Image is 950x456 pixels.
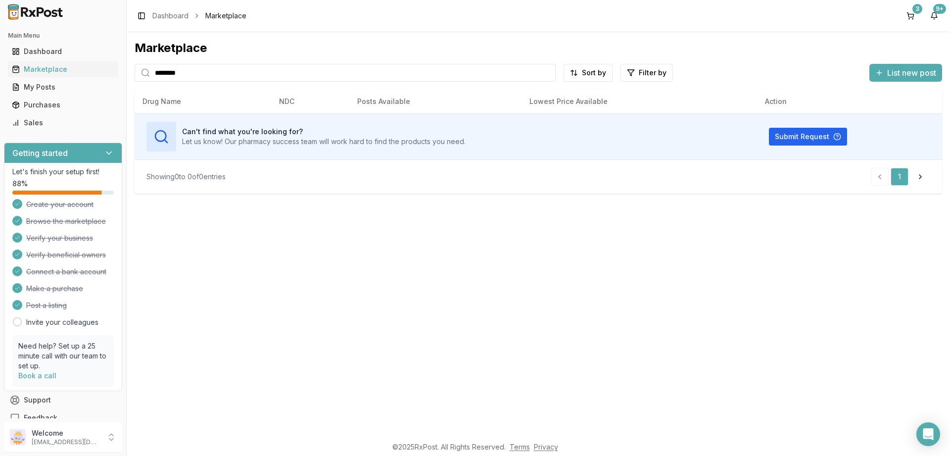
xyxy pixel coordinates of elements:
[8,43,118,60] a: Dashboard
[4,409,122,427] button: Feedback
[4,4,67,20] img: RxPost Logo
[8,114,118,132] a: Sales
[869,64,942,82] button: List new post
[916,422,940,446] div: Open Intercom Messenger
[912,4,922,14] div: 3
[26,284,83,294] span: Make a purchase
[10,429,26,445] img: User avatar
[271,90,349,113] th: NDC
[26,317,98,327] a: Invite your colleagues
[26,301,67,310] span: Post a listing
[639,68,666,78] span: Filter by
[182,137,466,147] p: Let us know! Our pharmacy success team will work hard to find the products you need.
[18,371,56,380] a: Book a call
[4,391,122,409] button: Support
[26,216,106,226] span: Browse the marketplace
[564,64,613,82] button: Sort by
[8,32,118,40] h2: Main Menu
[891,168,908,186] a: 1
[510,443,530,451] a: Terms
[12,147,68,159] h3: Getting started
[152,11,189,21] a: Dashboard
[349,90,522,113] th: Posts Available
[8,78,118,96] a: My Posts
[910,168,930,186] a: Go to next page
[18,341,108,371] p: Need help? Set up a 25 minute call with our team to set up.
[582,68,606,78] span: Sort by
[12,82,114,92] div: My Posts
[135,90,271,113] th: Drug Name
[926,8,942,24] button: 9+
[12,179,28,189] span: 88 %
[4,61,122,77] button: Marketplace
[12,47,114,56] div: Dashboard
[32,438,100,446] p: [EMAIL_ADDRESS][DOMAIN_NAME]
[534,443,558,451] a: Privacy
[902,8,918,24] button: 3
[205,11,246,21] span: Marketplace
[8,96,118,114] a: Purchases
[26,200,94,209] span: Create your account
[4,44,122,59] button: Dashboard
[12,167,114,177] p: Let's finish your setup first!
[522,90,757,113] th: Lowest Price Available
[26,233,93,243] span: Verify your business
[933,4,946,14] div: 9+
[12,100,114,110] div: Purchases
[26,267,106,277] span: Connect a bank account
[871,168,930,186] nav: pagination
[24,413,57,423] span: Feedback
[757,90,942,113] th: Action
[620,64,673,82] button: Filter by
[12,64,114,74] div: Marketplace
[869,69,942,79] a: List new post
[146,172,226,182] div: Showing 0 to 0 of 0 entries
[4,97,122,113] button: Purchases
[12,118,114,128] div: Sales
[182,127,466,137] h3: Can't find what you're looking for?
[769,128,847,146] button: Submit Request
[32,428,100,438] p: Welcome
[135,40,942,56] div: Marketplace
[4,115,122,131] button: Sales
[26,250,106,260] span: Verify beneficial owners
[887,67,936,79] span: List new post
[4,79,122,95] button: My Posts
[152,11,246,21] nav: breadcrumb
[8,60,118,78] a: Marketplace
